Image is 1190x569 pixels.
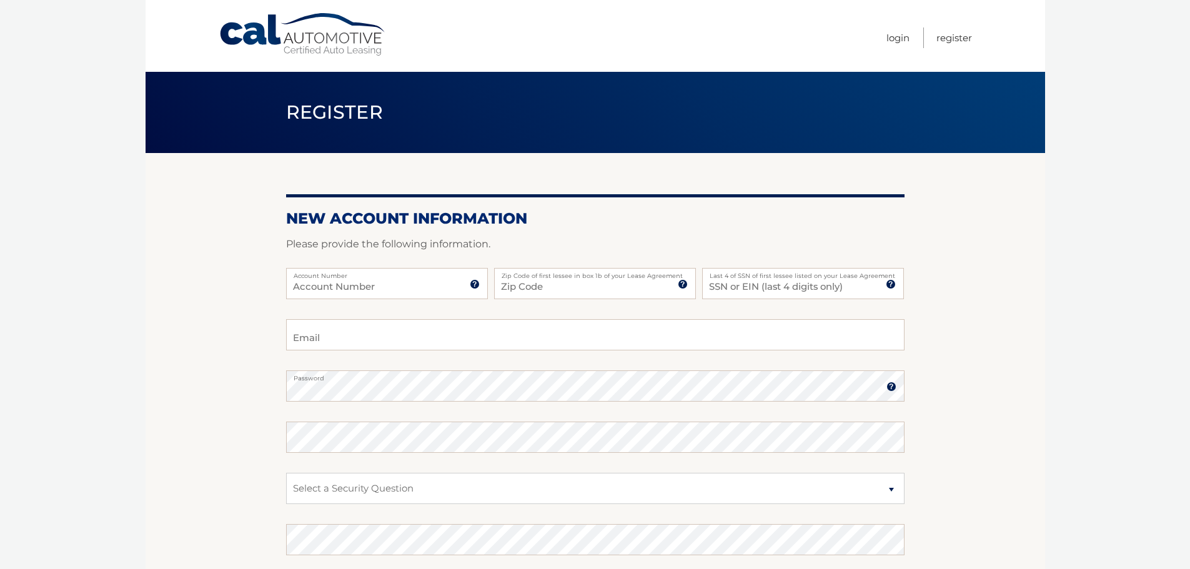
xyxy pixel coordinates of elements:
img: tooltip.svg [886,382,896,392]
label: Account Number [286,268,488,278]
img: tooltip.svg [678,279,688,289]
h2: New Account Information [286,209,905,228]
img: tooltip.svg [470,279,480,289]
input: SSN or EIN (last 4 digits only) [702,268,904,299]
p: Please provide the following information. [286,235,905,253]
input: Email [286,319,905,350]
a: Cal Automotive [219,12,387,57]
a: Register [936,27,972,48]
input: Zip Code [494,268,696,299]
input: Account Number [286,268,488,299]
a: Login [886,27,910,48]
img: tooltip.svg [886,279,896,289]
label: Zip Code of first lessee in box 1b of your Lease Agreement [494,268,696,278]
label: Password [286,370,905,380]
span: Register [286,101,384,124]
label: Last 4 of SSN of first lessee listed on your Lease Agreement [702,268,904,278]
